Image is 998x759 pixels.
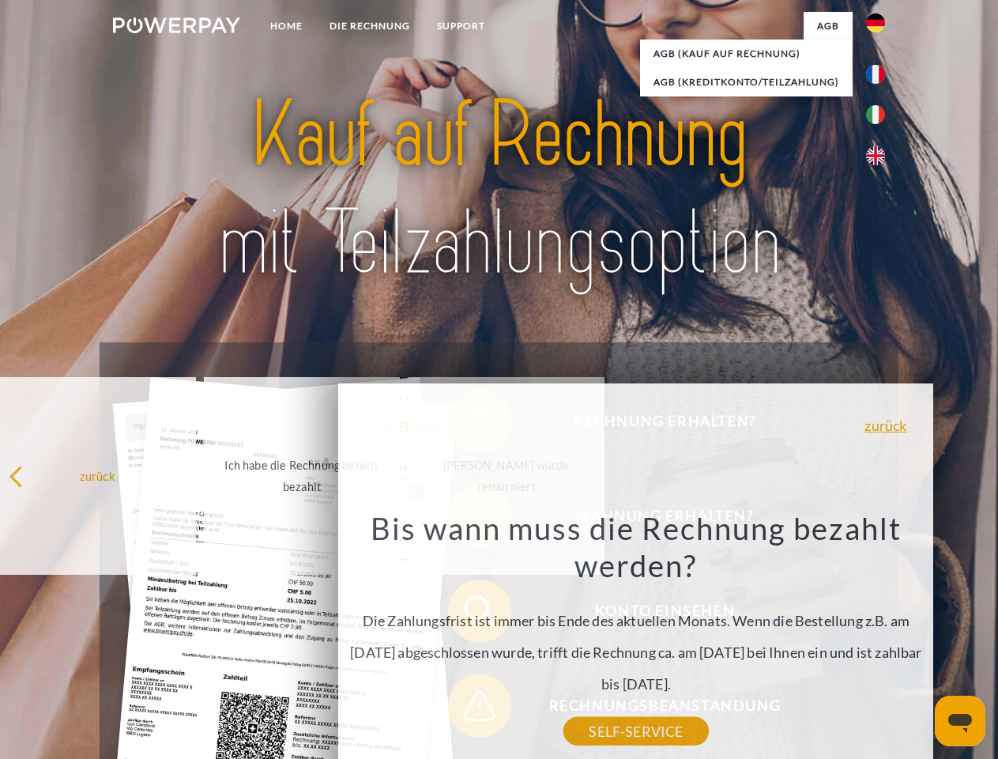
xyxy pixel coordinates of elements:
div: Die Zahlungsfrist ist immer bis Ende des aktuellen Monats. Wenn die Bestellung z.B. am [DATE] abg... [348,509,925,731]
a: SUPPORT [424,12,499,40]
img: logo-powerpay-white.svg [113,17,240,33]
a: AGB (Kreditkonto/Teilzahlung) [640,68,853,96]
iframe: Schaltfläche zum Öffnen des Messaging-Fensters [935,696,985,746]
img: it [866,105,885,124]
a: agb [804,12,853,40]
img: de [866,13,885,32]
a: DIE RECHNUNG [316,12,424,40]
img: fr [866,65,885,84]
a: AGB (Kauf auf Rechnung) [640,40,853,68]
h3: Bis wann muss die Rechnung bezahlt werden? [348,509,925,585]
a: zurück [864,418,906,432]
img: title-powerpay_de.svg [151,76,847,303]
div: Ich habe die Rechnung bereits bezahlt [213,455,391,497]
img: en [866,146,885,165]
a: SELF-SERVICE [563,717,708,746]
a: Home [257,12,316,40]
div: zurück [9,465,186,486]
